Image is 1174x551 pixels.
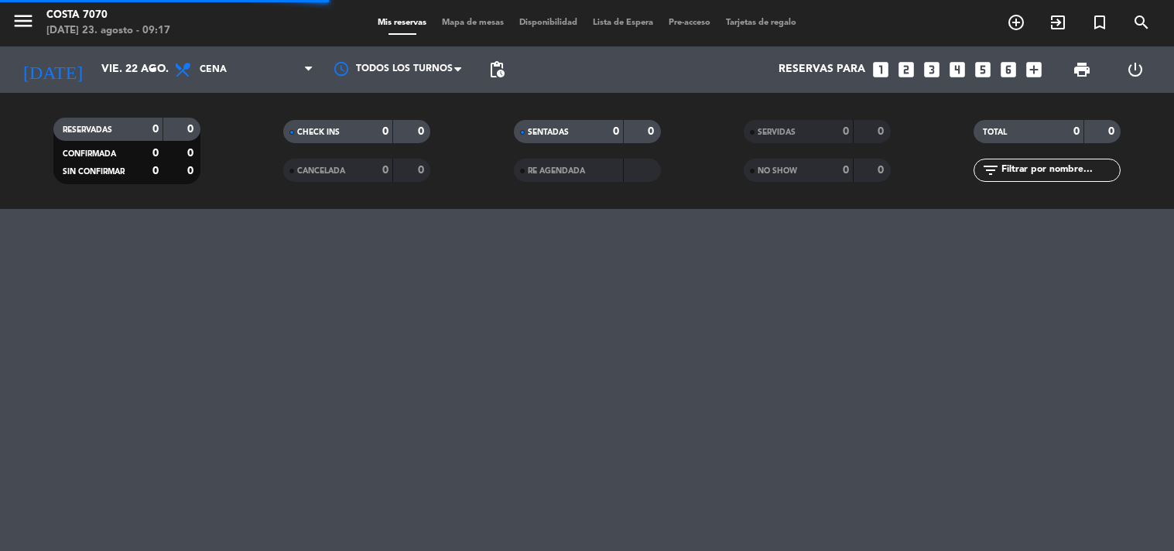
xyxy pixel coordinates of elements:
i: looks_5 [973,60,993,80]
strong: 0 [152,148,159,159]
i: looks_two [896,60,916,80]
strong: 0 [648,126,657,137]
span: Pre-acceso [661,19,718,27]
strong: 0 [613,126,619,137]
strong: 0 [152,124,159,135]
strong: 0 [1073,126,1080,137]
strong: 0 [418,126,427,137]
span: Tarjetas de regalo [718,19,804,27]
i: looks_one [871,60,891,80]
span: CONFIRMADA [63,150,116,158]
strong: 0 [843,126,849,137]
i: exit_to_app [1049,13,1067,32]
i: add_box [1024,60,1044,80]
div: [DATE] 23. agosto - 09:17 [46,23,170,39]
strong: 0 [843,165,849,176]
i: looks_4 [947,60,967,80]
strong: 0 [878,126,887,137]
i: looks_3 [922,60,942,80]
i: [DATE] [12,53,94,87]
span: RESERVADAS [63,126,112,134]
strong: 0 [152,166,159,176]
span: RE AGENDADA [528,167,585,175]
span: Lista de Espera [585,19,661,27]
i: arrow_drop_down [144,60,163,79]
i: looks_6 [998,60,1018,80]
button: menu [12,9,35,38]
span: NO SHOW [758,167,797,175]
input: Filtrar por nombre... [1000,162,1120,179]
i: add_circle_outline [1007,13,1025,32]
span: Mis reservas [370,19,434,27]
span: Reservas para [779,63,865,76]
strong: 0 [382,126,388,137]
strong: 0 [1108,126,1118,137]
span: SENTADAS [528,128,569,136]
strong: 0 [187,124,197,135]
i: menu [12,9,35,33]
i: search [1132,13,1151,32]
div: LOG OUT [1109,46,1162,93]
span: TOTAL [983,128,1007,136]
strong: 0 [878,165,887,176]
span: print [1073,60,1091,79]
span: CANCELADA [297,167,345,175]
strong: 0 [187,166,197,176]
span: CHECK INS [297,128,340,136]
span: pending_actions [488,60,506,79]
span: Mapa de mesas [434,19,512,27]
i: turned_in_not [1090,13,1109,32]
span: SIN CONFIRMAR [63,168,125,176]
strong: 0 [418,165,427,176]
i: power_settings_new [1126,60,1145,79]
strong: 0 [187,148,197,159]
div: Costa 7070 [46,8,170,23]
span: Disponibilidad [512,19,585,27]
span: Cena [200,64,227,75]
i: filter_list [981,161,1000,180]
strong: 0 [382,165,388,176]
span: SERVIDAS [758,128,796,136]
